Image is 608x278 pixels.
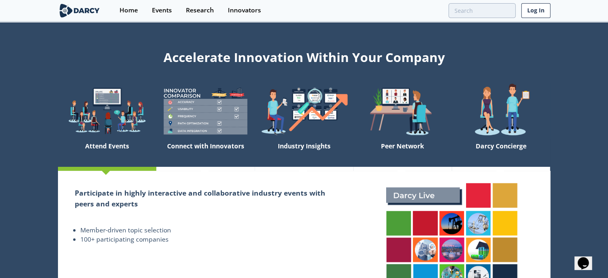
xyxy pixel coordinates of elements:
div: Connect with Innovators [156,139,255,167]
div: Research [186,7,214,14]
div: Attend Events [58,139,156,167]
img: welcome-concierge-wide-20dccca83e9cbdbb601deee24fb8df72.png [452,83,550,139]
li: 100+ participating companies [80,235,337,244]
iframe: chat widget [574,246,600,270]
div: Home [120,7,138,14]
img: welcome-explore-560578ff38cea7c86bcfe544b5e45342.png [58,83,156,139]
img: welcome-compare-1b687586299da8f117b7ac84fd957760.png [156,83,255,139]
div: Industry Insights [255,139,353,167]
li: Member-driven topic selection [80,226,337,235]
input: Advanced Search [449,3,516,18]
div: Peer Network [353,139,452,167]
h2: Participate in highly interactive and collaborative industry events with peers and experts [75,188,337,209]
div: Darcy Concierge [452,139,550,167]
img: welcome-attend-b816887fc24c32c29d1763c6e0ddb6e6.png [353,83,452,139]
div: Events [152,7,172,14]
img: welcome-find-a12191a34a96034fcac36f4ff4d37733.png [255,83,353,139]
div: Accelerate Innovation Within Your Company [58,45,550,66]
a: Log In [521,3,550,18]
div: Innovators [228,7,261,14]
img: logo-wide.svg [58,4,102,18]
